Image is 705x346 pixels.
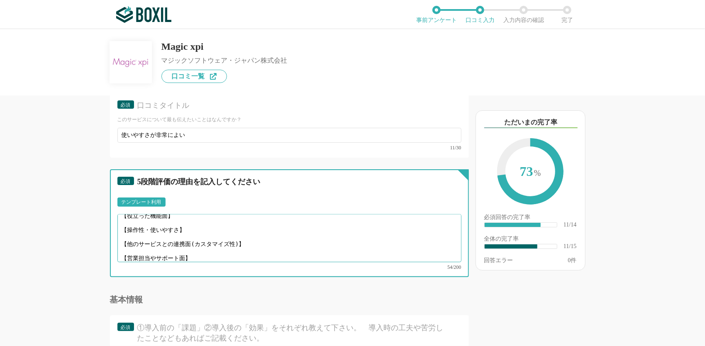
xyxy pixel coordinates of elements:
div: 全体の完了率 [484,236,577,244]
li: 入力内容の確認 [502,6,546,23]
div: ①導入前の「課題」②導入後の「効果」をそれぞれ教えて下さい。 導入時の工夫や苦労したことなどもあればご記載ください。 [137,323,447,344]
div: 必須回答の完了率 [484,214,577,222]
li: 口コミ入力 [459,6,502,23]
div: ただいまの完了率 [484,117,578,128]
div: このサービスについて最も伝えたいことはなんですか？ [117,116,461,123]
li: 完了 [546,6,589,23]
div: 11/30 [117,145,461,150]
div: 5段階評価の理由を記入してください [137,177,447,187]
div: テンプレート利用 [122,200,161,205]
span: 必須 [121,102,131,108]
div: 口コミタイトル [137,100,447,111]
div: 11/14 [564,222,576,228]
div: ​ [485,244,537,249]
div: 54/200 [117,265,461,270]
a: 口コミ一覧 [161,70,227,83]
span: 0 [568,257,571,263]
div: Magic xpi [161,41,288,51]
div: 回答エラー [484,258,513,263]
span: 必須 [121,178,131,184]
div: 基本情報 [110,295,469,304]
span: 口コミ一覧 [172,73,205,80]
span: 必須 [121,324,131,330]
div: 件 [568,258,577,263]
div: 11/15 [564,244,576,249]
div: ​ [485,223,541,227]
span: % [534,168,541,178]
span: 73 [505,146,555,198]
li: 事前アンケート [415,6,459,23]
input: タスク管理の担当や履歴がひと目でわかるように [117,128,461,143]
div: マジックソフトウェア・ジャパン株式会社 [161,57,288,64]
img: ボクシルSaaS_ロゴ [116,6,171,23]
